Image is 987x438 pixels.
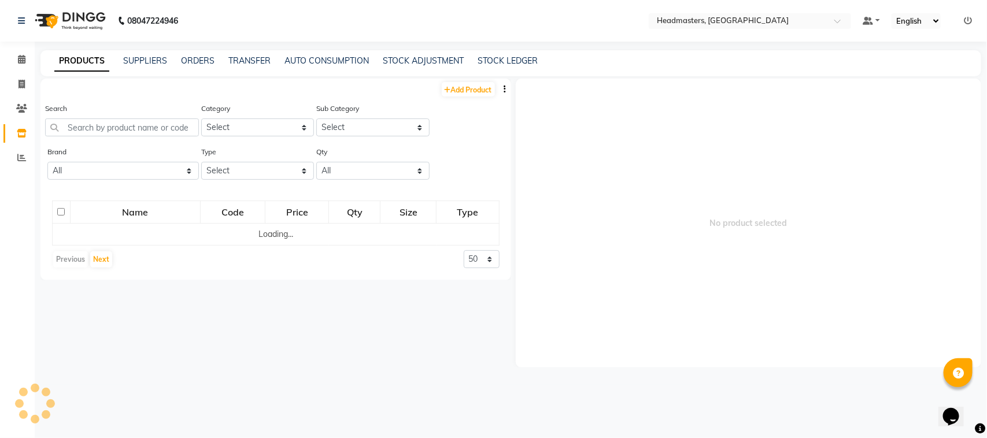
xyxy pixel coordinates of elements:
[123,55,167,66] a: SUPPLIERS
[478,55,538,66] a: STOCK LEDGER
[201,202,264,222] div: Code
[29,5,109,37] img: logo
[442,82,495,96] a: Add Product
[284,55,369,66] a: AUTO CONSUMPTION
[90,251,112,268] button: Next
[181,55,215,66] a: ORDERS
[53,224,500,246] td: Loading...
[201,147,216,157] label: Type
[938,392,975,426] iframe: chat widget
[54,51,109,72] a: PRODUCTS
[381,202,435,222] div: Size
[47,147,66,157] label: Brand
[437,202,498,222] div: Type
[71,202,199,222] div: Name
[127,5,178,37] b: 08047224946
[45,118,199,136] input: Search by product name or code
[45,103,67,114] label: Search
[316,103,359,114] label: Sub Category
[516,79,982,368] span: No product selected
[228,55,271,66] a: TRANSFER
[383,55,464,66] a: STOCK ADJUSTMENT
[316,147,327,157] label: Qty
[266,202,328,222] div: Price
[330,202,379,222] div: Qty
[201,103,230,114] label: Category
